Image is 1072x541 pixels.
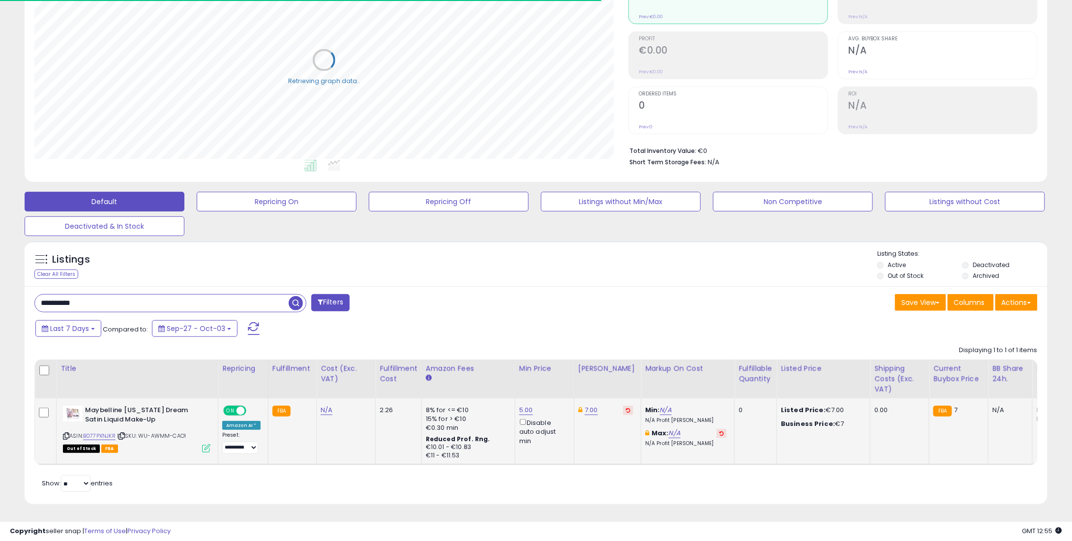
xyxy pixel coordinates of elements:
[245,407,261,415] span: OFF
[63,445,100,453] span: All listings that are currently out of stock and unavailable for purchase on Amazon
[222,432,261,454] div: Preset:
[35,320,101,337] button: Last 7 Days
[973,271,999,280] label: Archived
[781,406,863,415] div: €7.00
[321,363,371,384] div: Cost (Exc. VAT)
[519,405,533,415] a: 5.00
[973,261,1010,269] label: Deactivated
[641,360,735,398] th: The percentage added to the cost of goods (COGS) that forms the calculator for Min & Max prices.
[630,158,707,166] b: Short Term Storage Fees:
[639,91,828,97] span: Ordered Items
[152,320,238,337] button: Sep-27 - Oct-03
[849,91,1037,97] span: ROI
[739,406,769,415] div: 0
[888,261,906,269] label: Active
[426,435,490,443] b: Reduced Prof. Rng.
[639,124,653,130] small: Prev: 0
[781,420,863,428] div: €7
[849,124,868,130] small: Prev: N/A
[117,432,186,440] span: | SKU: WU-AWMM-CAO1
[10,527,171,536] div: seller snap | |
[645,405,660,415] b: Min:
[42,479,113,488] span: Show: entries
[380,406,414,415] div: 2.26
[83,432,116,440] a: B077PXNJKR
[849,45,1037,58] h2: N/A
[288,77,360,86] div: Retrieving graph data..
[639,36,828,42] span: Profit
[52,253,90,267] h5: Listings
[25,192,184,211] button: Default
[224,407,237,415] span: ON
[639,100,828,113] h2: 0
[959,346,1038,355] div: Displaying 1 to 1 of 1 items
[630,147,697,155] b: Total Inventory Value:
[895,294,946,311] button: Save View
[380,363,417,384] div: Fulfillment Cost
[739,363,773,384] div: Fulfillable Quantity
[426,451,507,460] div: €11 - €11.53
[885,192,1045,211] button: Listings without Cost
[639,69,663,75] small: Prev: €0.00
[992,363,1028,384] div: BB Share 24h.
[85,406,205,426] b: Maybelline [US_STATE] Dream Satin Liquid Make-Up
[639,45,828,58] h2: €0.00
[874,363,925,394] div: Shipping Costs (Exc. VAT)
[222,421,261,430] div: Amazon AI *
[888,271,924,280] label: Out of Stock
[849,69,868,75] small: Prev: N/A
[84,526,126,536] a: Terms of Use
[426,423,507,432] div: €0.30 min
[781,363,866,374] div: Listed Price
[222,363,264,374] div: Repricing
[849,36,1037,42] span: Avg. Buybox Share
[781,419,835,428] b: Business Price:
[426,363,511,374] div: Amazon Fees
[197,192,357,211] button: Repricing On
[1022,526,1062,536] span: 2025-10-11 12:55 GMT
[63,406,210,451] div: ASIN:
[660,405,672,415] a: N/A
[50,324,89,333] span: Last 7 Days
[874,406,922,415] div: 0.00
[639,14,663,20] small: Prev: €0.00
[933,406,952,417] small: FBA
[645,417,727,424] p: N/A Profit [PERSON_NAME]
[992,406,1025,415] div: N/A
[25,216,184,236] button: Deactivated & In Stock
[321,405,332,415] a: N/A
[101,445,118,453] span: FBA
[933,363,984,384] div: Current Buybox Price
[426,406,507,415] div: 8% for <= €10
[1037,406,1069,415] div: FBA: 4
[669,428,681,438] a: N/A
[781,405,826,415] b: Listed Price:
[34,270,78,279] div: Clear All Filters
[652,428,669,438] b: Max:
[1037,415,1069,423] div: FBM: 3
[272,406,291,417] small: FBA
[849,14,868,20] small: Prev: N/A
[713,192,873,211] button: Non Competitive
[167,324,225,333] span: Sep-27 - Oct-03
[630,144,1031,156] li: €0
[103,325,148,334] span: Compared to:
[311,294,350,311] button: Filters
[369,192,529,211] button: Repricing Off
[127,526,171,536] a: Privacy Policy
[954,405,958,415] span: 7
[645,363,730,374] div: Markup on Cost
[585,405,598,415] a: 7.00
[519,417,566,446] div: Disable auto adjust min
[426,443,507,451] div: €10.01 - €10.83
[272,363,312,374] div: Fulfillment
[877,249,1047,259] p: Listing States:
[948,294,994,311] button: Columns
[63,406,83,421] img: 31Oof-OLuQL._SL40_.jpg
[849,100,1037,113] h2: N/A
[426,415,507,423] div: 15% for > €10
[10,526,46,536] strong: Copyright
[578,363,637,374] div: [PERSON_NAME]
[519,363,570,374] div: Min Price
[995,294,1038,311] button: Actions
